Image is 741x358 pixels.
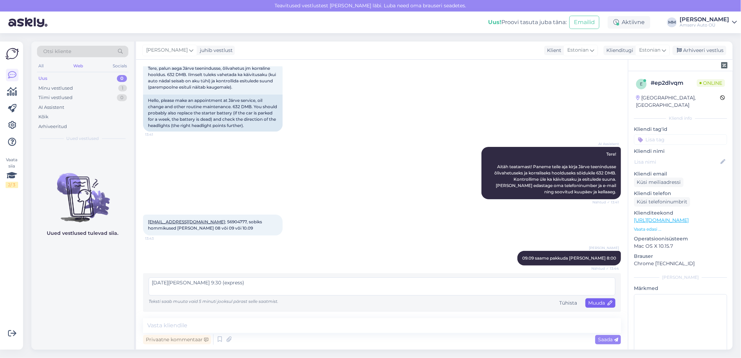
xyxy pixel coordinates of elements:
div: All [37,61,45,70]
span: Saada [598,336,618,343]
div: Vaata siia [6,157,18,188]
div: Hello, please make an appointment at Järve service, oil change and other routine maintenance. 632... [143,95,283,132]
div: 0 [117,75,127,82]
span: Muuda [588,300,613,306]
b: Uus! [488,19,501,25]
span: 13:43 [145,236,171,241]
span: Online [697,79,725,87]
input: Lisa tag [634,134,727,145]
span: Uued vestlused [67,135,99,142]
p: Mac OS X 10.15.7 [634,243,727,250]
div: AI Assistent [38,104,64,111]
span: ; 56904777, sobiks hommikused [PERSON_NAME] 08 või 09 või 10.09 [148,219,263,231]
div: MM [667,17,677,27]
span: Teksti saab muuta vaid 5 minuti jooksul pärast selle saatmist. [149,299,278,304]
button: Emailid [569,16,599,29]
img: Askly Logo [6,47,19,60]
div: Proovi tasuta juba täna: [488,18,567,27]
img: No chats [31,161,134,223]
p: Märkmed [634,285,727,292]
div: 1 [118,85,127,92]
a: [URL][DOMAIN_NAME] [634,217,689,223]
div: Küsi telefoninumbrit [634,197,690,207]
p: Vaata edasi ... [634,226,727,232]
div: Uus [38,75,47,82]
div: Web [72,61,84,70]
a: [EMAIL_ADDRESS][DOMAIN_NAME] [148,219,225,224]
span: Estonian [567,46,589,54]
div: # ep2dlvqm [651,79,697,87]
span: Otsi kliente [43,48,71,55]
input: Lisa nimi [634,158,719,166]
div: [PERSON_NAME] [634,274,727,281]
div: [PERSON_NAME] [680,17,729,22]
div: Amserv Auto OÜ [680,22,729,28]
span: 09.09 saame pakkuda [PERSON_NAME] 8:00 [522,255,616,261]
p: Kliendi tag'id [634,126,727,133]
div: Socials [111,61,128,70]
div: Kliendi info [634,115,727,121]
div: Kõik [38,113,48,120]
div: juhib vestlust [197,47,233,54]
span: Nähtud ✓ 13:41 [592,200,619,205]
span: [PERSON_NAME] [146,46,188,54]
span: Tere! Aitäh teatamast! Paneme teile aja kirja Järve teenindusse õlivahetuseks ja korraliseks hool... [494,151,617,194]
span: e [640,81,643,87]
p: Chrome [TECHNICAL_ID] [634,260,727,267]
div: Privaatne kommentaar [143,335,211,344]
textarea: [DATE][PERSON_NAME] 9:30 (express) [149,277,615,296]
div: Aktiivne [608,16,650,29]
p: Kliendi telefon [634,190,727,197]
span: Estonian [639,46,660,54]
span: [PERSON_NAME] [589,245,619,251]
p: Uued vestlused tulevad siia. [47,230,119,237]
div: Arhiveeritud [38,123,67,130]
div: Klienditugi [604,47,633,54]
div: Tühista [556,298,580,308]
span: Nähtud ✓ 13:44 [591,266,619,271]
div: Minu vestlused [38,85,73,92]
span: AI Assistent [593,141,619,147]
p: Klienditeekond [634,209,727,217]
div: Klient [544,47,561,54]
img: zendesk [721,62,727,68]
a: [PERSON_NAME]Amserv Auto OÜ [680,17,737,28]
div: 0 [117,94,127,101]
div: 2 / 3 [6,182,18,188]
div: Arhiveeri vestlus [673,46,726,55]
p: Kliendi nimi [634,148,727,155]
p: Brauser [634,253,727,260]
div: Tiimi vestlused [38,94,73,101]
span: 13:41 [145,132,171,137]
p: Kliendi email [634,170,727,178]
p: Operatsioonisüsteem [634,235,727,243]
div: [GEOGRAPHIC_DATA], [GEOGRAPHIC_DATA] [636,94,720,109]
div: Küsi meiliaadressi [634,178,683,187]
